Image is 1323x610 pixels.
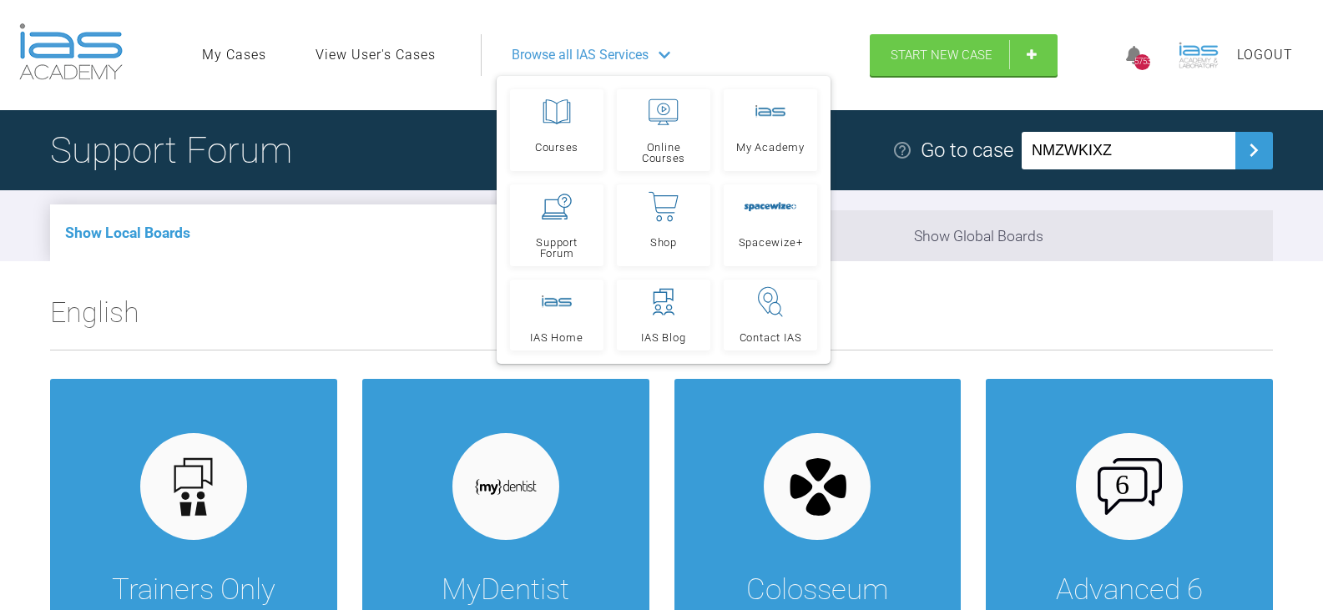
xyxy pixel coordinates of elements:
[892,140,912,160] img: help.e70b9f3d.svg
[617,89,710,171] a: Online Courses
[1022,132,1235,169] input: Enter a support ID
[510,184,603,266] a: Support Forum
[1134,54,1150,70] div: 5753
[50,121,292,179] h1: Support Forum
[785,454,850,519] img: colosseum.3af2006a.svg
[1098,458,1162,515] img: advanced-6.cf6970cb.svg
[617,280,710,350] a: IAS Blog
[161,455,225,519] img: default.3be3f38f.svg
[19,23,123,80] img: logo-light.3e3ef733.png
[662,210,1274,261] li: Show Global Boards
[641,332,685,343] span: IAS Blog
[921,134,1013,166] div: Go to case
[1237,44,1293,66] a: Logout
[739,237,803,248] span: Spacewize+
[1174,30,1224,80] img: profile.png
[535,142,578,153] span: Courses
[202,44,266,66] a: My Cases
[617,184,710,266] a: Shop
[650,237,677,248] span: Shop
[473,478,538,496] img: mydentist.1050c378.svg
[891,48,992,63] span: Start New Case
[316,44,436,66] a: View User's Cases
[50,204,662,261] li: Show Local Boards
[724,184,817,266] a: Spacewize+
[724,280,817,350] a: Contact IAS
[624,142,703,164] span: Online Courses
[724,89,817,171] a: My Academy
[510,280,603,350] a: IAS Home
[50,290,1273,350] h2: English
[530,332,583,343] span: IAS Home
[510,89,603,171] a: Courses
[1240,137,1267,164] img: chevronRight.28bd32b0.svg
[512,44,649,66] span: Browse all IAS Services
[740,332,802,343] span: Contact IAS
[736,142,805,153] span: My Academy
[870,34,1058,76] a: Start New Case
[518,237,596,259] span: Support Forum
